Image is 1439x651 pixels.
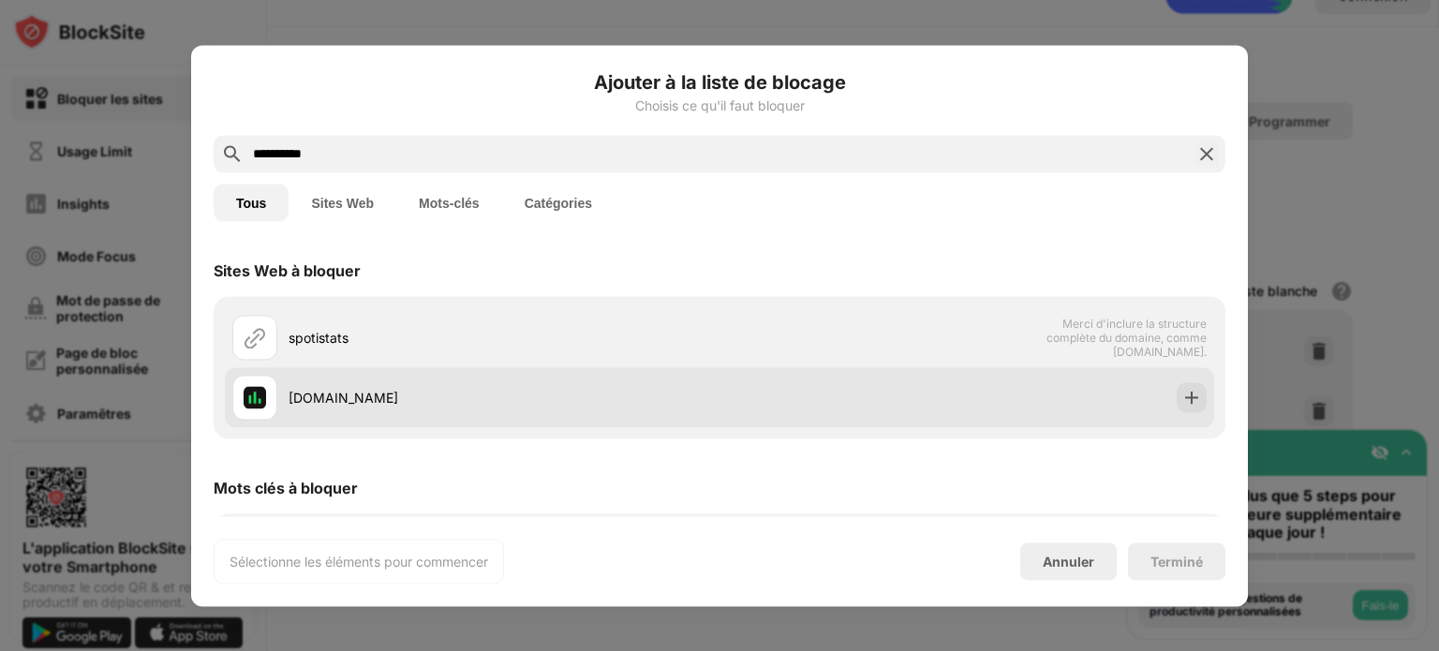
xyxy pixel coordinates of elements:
[214,184,289,221] button: Tous
[502,184,615,221] button: Catégories
[396,184,502,221] button: Mots-clés
[214,67,1225,96] h6: Ajouter à la liste de blocage
[214,260,361,279] div: Sites Web à bloquer
[214,478,358,496] div: Mots clés à bloquer
[214,97,1225,112] div: Choisis ce qu'il faut bloquer
[289,388,719,407] div: [DOMAIN_NAME]
[1195,142,1218,165] img: search-close
[230,552,488,570] div: Sélectionne les éléments pour commencer
[244,326,266,348] img: url.svg
[1014,317,1207,359] span: Merci d'inclure la structure complète du domaine, comme [DOMAIN_NAME].
[244,386,266,408] img: favicons
[1150,554,1203,569] div: Terminé
[221,142,244,165] img: search.svg
[1043,554,1094,570] div: Annuler
[289,328,719,348] div: spotistats
[289,184,396,221] button: Sites Web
